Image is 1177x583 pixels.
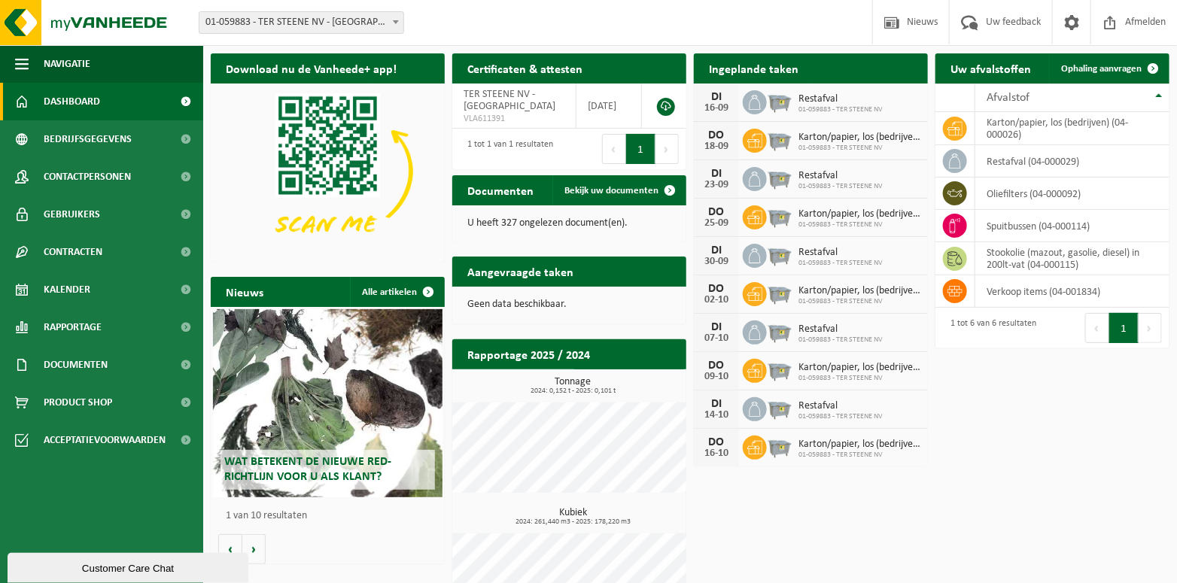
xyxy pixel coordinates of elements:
[798,323,883,336] span: Restafval
[626,134,655,164] button: 1
[701,360,731,372] div: DO
[694,53,814,83] h2: Ingeplande taken
[987,92,1029,104] span: Afvalstof
[798,105,883,114] span: 01-059883 - TER STEENE NV
[701,448,731,459] div: 16-10
[44,83,100,120] span: Dashboard
[8,550,251,583] iframe: chat widget
[798,297,920,306] span: 01-059883 - TER STEENE NV
[798,336,883,345] span: 01-059883 - TER STEENE NV
[44,346,108,384] span: Documenten
[798,93,883,105] span: Restafval
[701,372,731,382] div: 09-10
[935,53,1046,83] h2: Uw afvalstoffen
[767,126,792,152] img: WB-2500-GAL-GY-01
[1049,53,1168,84] a: Ophaling aanvragen
[460,518,686,526] span: 2024: 261,440 m3 - 2025: 178,220 m3
[767,318,792,344] img: WB-2500-GAL-GY-01
[460,132,553,165] div: 1 tot 1 van 1 resultaten
[213,309,443,497] a: Wat betekent de nieuwe RED-richtlijn voor u als klant?
[199,11,404,34] span: 01-059883 - TER STEENE NV - OOSTENDE
[44,308,102,346] span: Rapportage
[701,410,731,421] div: 14-10
[460,387,686,395] span: 2024: 0,152 t - 2025: 0,101 t
[1085,313,1109,343] button: Previous
[798,400,883,412] span: Restafval
[564,186,658,196] span: Bekijk uw documenten
[767,395,792,421] img: WB-2500-GAL-GY-01
[211,84,445,259] img: Download de VHEPlus App
[460,377,686,395] h3: Tonnage
[467,299,671,310] p: Geen data beschikbaar.
[1139,313,1162,343] button: Next
[552,175,685,205] a: Bekijk uw documenten
[701,244,731,257] div: DI
[211,277,278,306] h2: Nieuws
[798,374,920,383] span: 01-059883 - TER STEENE NV
[602,134,626,164] button: Previous
[655,134,679,164] button: Next
[701,168,731,180] div: DI
[224,456,391,482] span: Wat betekent de nieuwe RED-richtlijn voor u als klant?
[798,412,883,421] span: 01-059883 - TER STEENE NV
[701,103,731,114] div: 16-09
[798,285,920,297] span: Karton/papier, los (bedrijven)
[452,339,605,369] h2: Rapportage 2025 / 2024
[701,141,731,152] div: 18-09
[767,280,792,305] img: WB-2500-GAL-GY-01
[701,257,731,267] div: 30-09
[798,208,920,220] span: Karton/papier, los (bedrijven)
[44,271,90,308] span: Kalender
[701,91,731,103] div: DI
[798,259,883,268] span: 01-059883 - TER STEENE NV
[44,196,100,233] span: Gebruikers
[44,421,166,459] span: Acceptatievoorwaarden
[701,218,731,229] div: 25-09
[701,321,731,333] div: DI
[44,384,112,421] span: Product Shop
[975,210,1169,242] td: spuitbussen (04-000114)
[242,534,266,564] button: Volgende
[452,53,598,83] h2: Certificaten & attesten
[975,178,1169,210] td: oliefilters (04-000092)
[798,182,883,191] span: 01-059883 - TER STEENE NV
[452,175,549,205] h2: Documenten
[44,120,132,158] span: Bedrijfsgegevens
[767,241,792,267] img: WB-2500-GAL-GY-01
[1061,64,1142,74] span: Ophaling aanvragen
[211,53,412,83] h2: Download nu de Vanheede+ app!
[460,508,686,526] h3: Kubiek
[943,311,1036,345] div: 1 tot 6 van 6 resultaten
[767,357,792,382] img: WB-2500-GAL-GY-01
[464,113,564,125] span: VLA611391
[767,165,792,190] img: WB-2500-GAL-GY-01
[701,283,731,295] div: DO
[218,534,242,564] button: Vorige
[701,295,731,305] div: 02-10
[701,180,731,190] div: 23-09
[701,398,731,410] div: DI
[798,362,920,374] span: Karton/papier, los (bedrijven)
[975,145,1169,178] td: restafval (04-000029)
[975,242,1169,275] td: stookolie (mazout, gasolie, diesel) in 200lt-vat (04-000115)
[44,233,102,271] span: Contracten
[576,84,642,129] td: [DATE]
[464,89,555,112] span: TER STEENE NV - [GEOGRAPHIC_DATA]
[798,220,920,229] span: 01-059883 - TER STEENE NV
[798,132,920,144] span: Karton/papier, los (bedrijven)
[798,451,920,460] span: 01-059883 - TER STEENE NV
[467,218,671,229] p: U heeft 327 ongelezen document(en).
[701,206,731,218] div: DO
[452,257,588,286] h2: Aangevraagde taken
[350,277,443,307] a: Alle artikelen
[798,247,883,259] span: Restafval
[701,129,731,141] div: DO
[44,45,90,83] span: Navigatie
[798,170,883,182] span: Restafval
[767,203,792,229] img: WB-2500-GAL-GY-01
[701,333,731,344] div: 07-10
[798,439,920,451] span: Karton/papier, los (bedrijven)
[199,12,403,33] span: 01-059883 - TER STEENE NV - OOSTENDE
[1109,313,1139,343] button: 1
